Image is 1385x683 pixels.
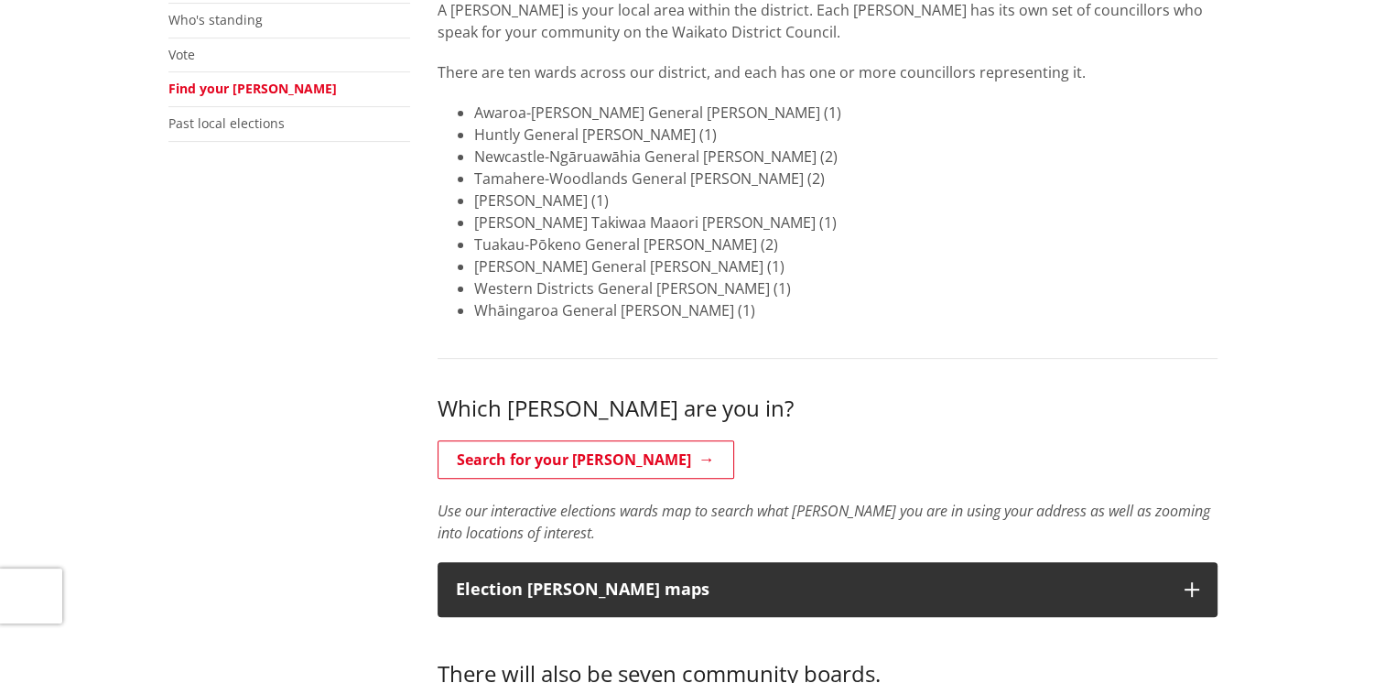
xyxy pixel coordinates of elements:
p: There are ten wards across our district, and each has one or more councillors representing it. [438,61,1217,83]
li: Tuakau-Pōkeno General [PERSON_NAME] (2) [474,233,1217,255]
li: Awaroa-[PERSON_NAME] General [PERSON_NAME] (1) [474,102,1217,124]
a: Find your [PERSON_NAME] [168,80,337,97]
li: Western Districts General [PERSON_NAME] (1) [474,277,1217,299]
p: Election [PERSON_NAME] maps [456,580,1166,599]
li: Huntly General [PERSON_NAME] (1) [474,124,1217,146]
a: Past local elections [168,114,285,132]
li: Whāingaroa General [PERSON_NAME] (1) [474,299,1217,321]
h3: Which [PERSON_NAME] are you in? [438,396,1217,422]
a: Search for your [PERSON_NAME] [438,440,734,479]
li: Newcastle-Ngāruawāhia General [PERSON_NAME] (2) [474,146,1217,168]
li: [PERSON_NAME] General [PERSON_NAME] (1) [474,255,1217,277]
li: [PERSON_NAME] (1) [474,190,1217,211]
em: Use our interactive elections wards map to search what [PERSON_NAME] you are in using your addres... [438,501,1210,543]
li: Tamahere-Woodlands General [PERSON_NAME] (2) [474,168,1217,190]
button: Election [PERSON_NAME] maps [438,562,1217,617]
iframe: Messenger Launcher [1301,606,1367,672]
a: Vote [168,46,195,63]
li: [PERSON_NAME] Takiwaa Maaori [PERSON_NAME] (1) [474,211,1217,233]
a: Who's standing [168,11,263,28]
